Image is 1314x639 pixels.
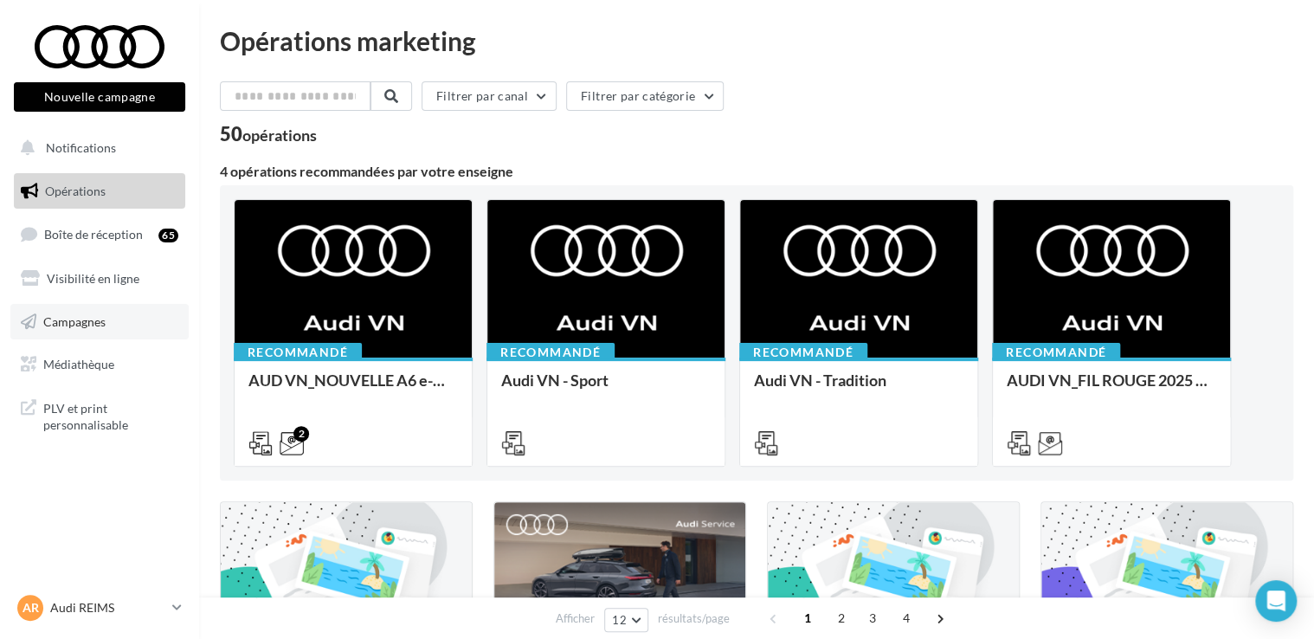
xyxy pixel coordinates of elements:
div: Recommandé [739,343,867,362]
span: 3 [859,604,886,632]
div: Open Intercom Messenger [1255,580,1297,622]
div: Opérations marketing [220,28,1293,54]
button: 12 [604,608,648,632]
span: 2 [828,604,855,632]
button: Filtrer par canal [422,81,557,111]
div: AUD VN_NOUVELLE A6 e-tron [248,371,458,406]
span: Opérations [45,184,106,198]
a: Médiathèque [10,346,189,383]
span: Visibilité en ligne [47,271,139,286]
span: 4 [892,604,920,632]
div: opérations [242,127,317,143]
a: AR Audi REIMS [14,591,185,624]
div: Audi VN - Sport [501,371,711,406]
div: AUDI VN_FIL ROUGE 2025 - A1, Q2, Q3, Q5 et Q4 e-tron [1007,371,1216,406]
div: 2 [293,426,309,442]
div: Recommandé [234,343,362,362]
span: Notifications [46,140,116,155]
div: 4 opérations recommandées par votre enseigne [220,165,1293,178]
div: Recommandé [486,343,615,362]
button: Filtrer par catégorie [566,81,724,111]
div: 50 [220,125,317,144]
span: Boîte de réception [44,227,143,242]
span: Campagnes [43,313,106,328]
span: 1 [794,604,821,632]
p: Audi REIMS [50,599,165,616]
button: Nouvelle campagne [14,82,185,112]
a: PLV et print personnalisable [10,390,189,441]
div: Recommandé [992,343,1120,362]
span: PLV et print personnalisable [43,397,178,434]
div: 65 [158,229,178,242]
span: 12 [612,613,627,627]
span: Médiathèque [43,357,114,371]
a: Opérations [10,173,189,210]
button: Notifications [10,130,182,166]
a: Boîte de réception65 [10,216,189,253]
span: résultats/page [658,610,730,627]
a: Visibilité en ligne [10,261,189,297]
div: Audi VN - Tradition [754,371,963,406]
span: Afficher [556,610,595,627]
a: Campagnes [10,304,189,340]
span: AR [23,599,39,616]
